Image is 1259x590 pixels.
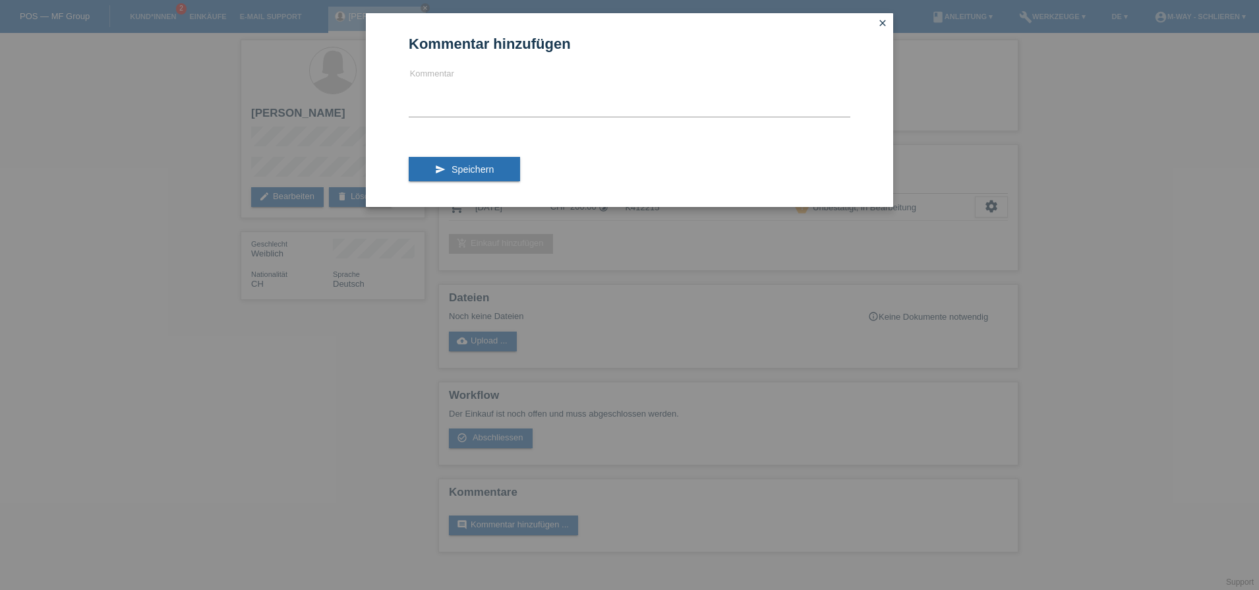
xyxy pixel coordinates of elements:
i: send [435,164,446,175]
i: close [877,18,888,28]
h1: Kommentar hinzufügen [409,36,850,52]
span: Speichern [452,164,494,175]
button: send Speichern [409,157,520,182]
a: close [874,16,891,32]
